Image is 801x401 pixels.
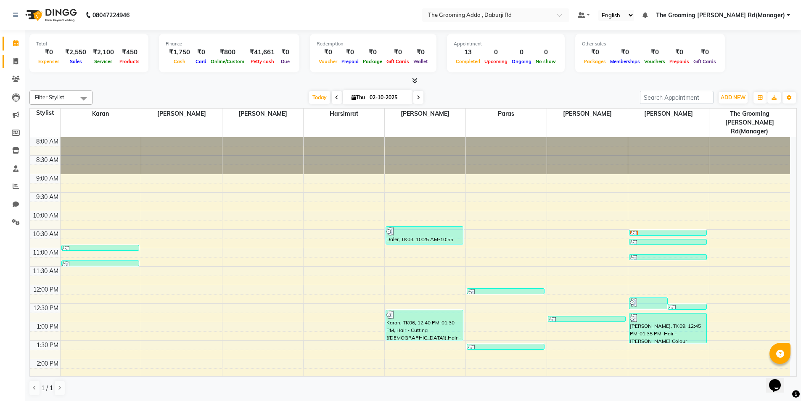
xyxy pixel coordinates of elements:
[386,310,463,340] div: Karan, TK06, 12:40 PM-01:30 PM, Hair - Cutting ([DEMOGRAPHIC_DATA]),Hair - [PERSON_NAME] ([DEMOGR...
[629,239,706,244] div: JClient, TK02, 10:45 AM-10:55 AM, Hair - Cutting ([DEMOGRAPHIC_DATA])
[278,48,293,57] div: ₹0
[36,48,62,57] div: ₹0
[32,285,60,294] div: 12:00 PM
[467,344,544,349] div: [PERSON_NAME], TK09, 01:35 PM-01:45 PM, Hair - Cutting ([DEMOGRAPHIC_DATA])
[31,230,60,239] div: 10:30 AM
[482,58,510,64] span: Upcoming
[411,48,430,57] div: ₹0
[248,58,276,64] span: Petty cash
[384,58,411,64] span: Gift Cards
[34,137,60,146] div: 8:00 AM
[719,92,748,104] button: ADD NEW
[510,58,534,64] span: Ongoing
[656,11,785,20] span: The Grooming [PERSON_NAME] Rd(Manager)
[384,48,411,57] div: ₹0
[766,367,793,393] iframe: chat widget
[62,261,139,266] div: Shiv, TK04, 11:20 AM-11:30 AM, Hair - [PERSON_NAME] ([DEMOGRAPHIC_DATA])
[90,48,117,57] div: ₹2,100
[41,384,53,393] span: 1 / 1
[548,316,625,321] div: Karan, TK08, 12:50 PM-01:00 PM, Threading - Full Face Threading ([DEMOGRAPHIC_DATA])
[709,109,790,137] span: The Grooming [PERSON_NAME] Rd(Manager)
[691,48,718,57] div: ₹0
[339,48,361,57] div: ₹0
[32,304,60,313] div: 12:30 PM
[309,91,330,104] span: Today
[35,322,60,331] div: 1:00 PM
[35,94,64,101] span: Filter Stylist
[482,48,510,57] div: 0
[547,109,628,119] span: [PERSON_NAME]
[667,58,691,64] span: Prepaids
[317,40,430,48] div: Redemption
[31,248,60,257] div: 11:00 AM
[141,109,222,119] span: [PERSON_NAME]
[36,58,62,64] span: Expenses
[628,109,709,119] span: [PERSON_NAME]
[534,58,558,64] span: No show
[62,48,90,57] div: ₹2,550
[36,40,142,48] div: Total
[317,48,339,57] div: ₹0
[454,40,558,48] div: Appointment
[386,227,463,244] div: Daler, TK03, 10:25 AM-10:55 AM, Hair - Hair Styling Men ([DEMOGRAPHIC_DATA])
[467,289,544,294] div: [PERSON_NAME], TK05, 12:05 PM-12:15 PM, Hair - Cutting ([DEMOGRAPHIC_DATA])
[117,48,142,57] div: ₹450
[385,109,465,119] span: [PERSON_NAME]
[68,58,84,64] span: Sales
[466,109,547,119] span: Paras
[172,58,188,64] span: Cash
[454,58,482,64] span: Completed
[668,304,706,309] div: Manthan, TK07, 12:30 PM-12:40 PM, Hair - [PERSON_NAME] ([DEMOGRAPHIC_DATA])
[721,94,745,101] span: ADD NEW
[35,341,60,350] div: 1:30 PM
[317,58,339,64] span: Voucher
[349,94,367,101] span: Thu
[209,48,246,57] div: ₹800
[608,58,642,64] span: Memberships
[642,48,667,57] div: ₹0
[304,109,384,119] span: Harsimrat
[339,58,361,64] span: Prepaid
[166,48,193,57] div: ₹1,750
[691,58,718,64] span: Gift Cards
[367,91,409,104] input: 2025-10-02
[582,58,608,64] span: Packages
[411,58,430,64] span: Wallet
[246,48,278,57] div: ₹41,661
[93,3,130,27] b: 08047224946
[279,58,292,64] span: Due
[361,58,384,64] span: Package
[534,48,558,57] div: 0
[193,48,209,57] div: ₹0
[31,267,60,276] div: 11:30 AM
[640,91,714,104] input: Search Appointment
[667,48,691,57] div: ₹0
[454,48,482,57] div: 13
[193,58,209,64] span: Card
[62,245,139,250] div: JClient, TK02, 10:55 AM-11:05 AM, Hair Cut
[92,58,115,64] span: Services
[21,3,79,27] img: logo
[222,109,303,119] span: [PERSON_NAME]
[31,211,60,220] div: 10:00 AM
[34,174,60,183] div: 9:00 AM
[34,193,60,202] div: 9:30 AM
[35,359,60,368] div: 2:00 PM
[629,230,706,235] div: JClient, TK01, 10:30 AM-10:40 AM, Hair - [PERSON_NAME] ([DEMOGRAPHIC_DATA])
[34,156,60,165] div: 8:30 AM
[209,58,246,64] span: Online/Custom
[642,58,667,64] span: Vouchers
[582,48,608,57] div: ₹0
[361,48,384,57] div: ₹0
[608,48,642,57] div: ₹0
[582,40,718,48] div: Other sales
[629,298,668,309] div: Karan, TK06, 12:20 PM-12:40 PM, Hair - Cutting ([DEMOGRAPHIC_DATA]),Hair - [PERSON_NAME] ([DEMOGR...
[61,109,141,119] span: Karan
[629,255,706,260] div: Shiv, TK04, 11:10 AM-11:20 AM, Hair - Cutting ([DEMOGRAPHIC_DATA])
[117,58,142,64] span: Products
[30,109,60,117] div: Stylist
[166,40,293,48] div: Finance
[629,313,706,343] div: [PERSON_NAME], TK09, 12:45 PM-01:35 PM, Hair - [PERSON_NAME] Colour ([DEMOGRAPHIC_DATA]),Hair - [...
[510,48,534,57] div: 0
